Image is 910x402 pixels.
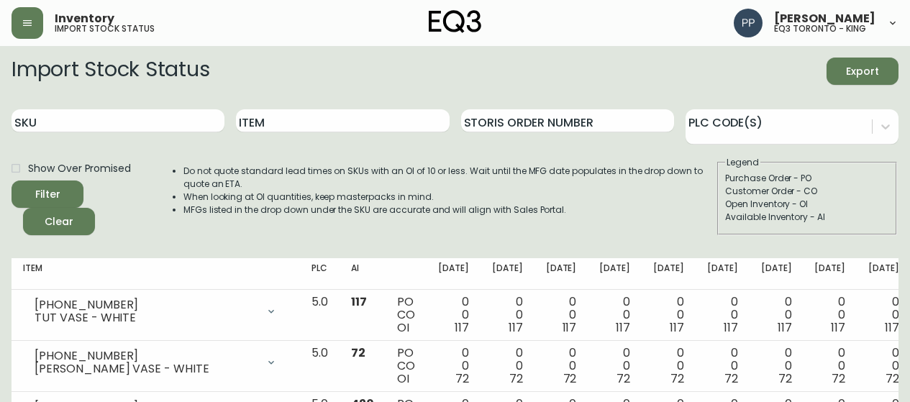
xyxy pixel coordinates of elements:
div: 0 0 [761,296,792,334]
th: Item [12,258,300,290]
div: 0 0 [438,347,469,385]
div: [PHONE_NUMBER][PERSON_NAME] VASE - WHITE [23,347,288,378]
span: Clear [35,213,83,231]
th: [DATE] [588,258,642,290]
th: PLC [300,258,340,290]
div: 0 0 [707,296,738,334]
div: 0 0 [546,296,577,334]
button: Clear [23,208,95,235]
span: [PERSON_NAME] [774,13,875,24]
div: [PHONE_NUMBER] [35,298,257,311]
legend: Legend [725,156,760,169]
div: 0 0 [814,296,845,334]
th: [DATE] [696,258,750,290]
span: 117 [455,319,469,336]
span: 72 [670,370,684,387]
li: MFGs listed in the drop down under the SKU are accurate and will align with Sales Portal. [183,204,716,216]
div: 0 0 [599,296,630,334]
div: 0 0 [492,347,523,385]
span: 72 [724,370,738,387]
span: 72 [616,370,630,387]
img: 93ed64739deb6bac3372f15ae91c6632 [734,9,763,37]
div: 0 0 [707,347,738,385]
td: 5.0 [300,290,340,341]
span: 117 [509,319,523,336]
span: 117 [885,319,899,336]
span: 117 [563,319,577,336]
span: 72 [455,370,469,387]
button: Filter [12,181,83,208]
span: Export [838,63,887,81]
div: [PHONE_NUMBER]TUT VASE - WHITE [23,296,288,327]
span: 117 [831,319,845,336]
button: Export [827,58,898,85]
div: 0 0 [814,347,845,385]
img: logo [429,10,482,33]
span: 117 [351,293,367,310]
h2: Import Stock Status [12,58,209,85]
span: 72 [563,370,577,387]
span: 117 [670,319,684,336]
th: [DATE] [803,258,857,290]
th: [DATE] [642,258,696,290]
span: 117 [616,319,630,336]
span: 72 [886,370,899,387]
div: [PERSON_NAME] VASE - WHITE [35,362,257,375]
div: 0 0 [653,296,684,334]
div: Open Inventory - OI [725,198,889,211]
div: 0 0 [546,347,577,385]
th: [DATE] [481,258,534,290]
span: Inventory [55,13,114,24]
h5: import stock status [55,24,155,33]
div: Purchase Order - PO [725,172,889,185]
div: Customer Order - CO [725,185,889,198]
span: 117 [778,319,792,336]
th: [DATE] [534,258,588,290]
th: AI [340,258,386,290]
span: OI [397,370,409,387]
h5: eq3 toronto - king [774,24,866,33]
span: 72 [509,370,523,387]
div: 0 0 [868,296,899,334]
div: Available Inventory - AI [725,211,889,224]
span: 72 [778,370,792,387]
li: When looking at OI quantities, keep masterpacks in mind. [183,191,716,204]
span: 72 [832,370,845,387]
span: 117 [724,319,738,336]
div: TUT VASE - WHITE [35,311,257,324]
th: [DATE] [427,258,481,290]
th: [DATE] [750,258,804,290]
li: Do not quote standard lead times on SKUs with an OI of 10 or less. Wait until the MFG date popula... [183,165,716,191]
div: 0 0 [438,296,469,334]
div: 0 0 [761,347,792,385]
div: 0 0 [599,347,630,385]
div: 0 0 [492,296,523,334]
div: 0 0 [868,347,899,385]
span: 72 [351,344,365,361]
div: 0 0 [653,347,684,385]
td: 5.0 [300,341,340,392]
span: Show Over Promised [28,161,131,176]
div: PO CO [397,296,415,334]
div: [PHONE_NUMBER] [35,350,257,362]
span: OI [397,319,409,336]
div: PO CO [397,347,415,385]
